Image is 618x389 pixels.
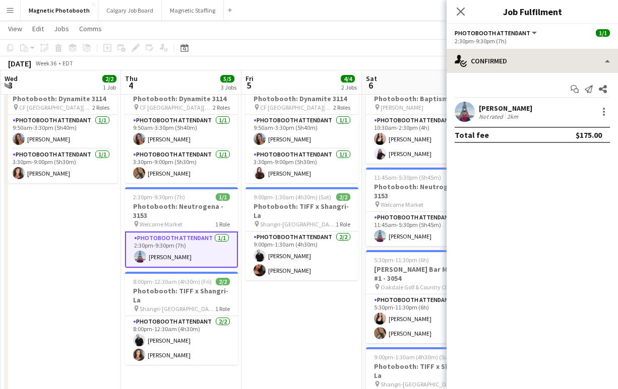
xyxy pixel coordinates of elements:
app-card-role: Photobooth Attendant1/111:45am-5:30pm (5h45m)[PERSON_NAME] [366,212,479,246]
span: 1 Role [215,305,230,313]
app-job-card: 9:50am-9:00pm (11h10m)2/2Photobooth: Dynamite 3114 CF [GEOGRAPHIC_DATA][PERSON_NAME]2 RolesPhotob... [5,80,117,183]
div: Confirmed [447,49,618,73]
span: 6 [364,80,377,91]
span: Wed [5,74,18,83]
span: 5 [244,80,254,91]
div: 2 Jobs [341,84,357,91]
button: Photobooth Attendant [455,29,538,37]
h3: [PERSON_NAME] Bar Mitzvah #1 - 3054 [366,265,479,283]
app-card-role: Photobooth Attendant2/28:00pm-12:30am (4h30m)[PERSON_NAME][PERSON_NAME] [125,316,238,365]
div: 2km [505,113,520,120]
a: Jobs [50,22,73,35]
span: 1 Role [336,220,350,228]
span: 1/1 [216,193,230,201]
span: Comms [79,24,102,33]
div: Not rated [479,113,505,120]
a: Edit [28,22,48,35]
span: 2/2 [336,193,350,201]
span: Week 36 [33,59,58,67]
h3: Photobooth: Baptism 3090 [366,94,479,103]
app-job-card: 11:45am-5:30pm (5h45m)1/1Photobooth: Neutrogena - 3153 Welcome Market1 RolePhotobooth Attendant1/... [366,168,479,246]
span: CF [GEOGRAPHIC_DATA][PERSON_NAME] [140,104,213,111]
span: 4 [123,80,138,91]
div: 3 Jobs [221,84,236,91]
span: Sat [366,74,377,83]
span: Shangri-[GEOGRAPHIC_DATA] [381,380,456,388]
span: 9:00pm-1:30am (4h30m) (Sat) [254,193,331,201]
span: Photobooth Attendant [455,29,530,37]
app-card-role: Photobooth Attendant1/13:30pm-9:00pm (5h30m)[PERSON_NAME] [5,149,117,183]
div: 2:30pm-9:30pm (7h) [455,37,610,45]
span: 4/4 [341,75,355,83]
app-job-card: 9:50am-9:00pm (11h10m)2/2Photobooth: Dynamite 3114 CF [GEOGRAPHIC_DATA][PERSON_NAME]2 RolesPhotob... [125,80,238,183]
span: Jobs [54,24,69,33]
app-card-role: Photobooth Attendant2/210:30am-2:30pm (4h)[PERSON_NAME][PERSON_NAME] [366,115,479,164]
span: 5:30pm-11:30pm (6h) [374,256,429,264]
app-job-card: 5:30pm-11:30pm (6h)2/2[PERSON_NAME] Bar Mitzvah #1 - 3054 Oakdale Golf & Country Club1 RolePhotob... [366,250,479,343]
app-card-role: Photobooth Attendant1/19:50am-3:30pm (5h40m)[PERSON_NAME] [125,115,238,149]
app-job-card: 2:30pm-9:30pm (7h)1/1Photobooth: Neutrogena - 3153 Welcome Market1 RolePhotobooth Attendant1/12:3... [125,187,238,268]
span: 2 Roles [213,104,230,111]
h3: Photobooth: Dynamite 3114 [245,94,358,103]
app-card-role: Photobooth Attendant1/13:30pm-9:00pm (5h30m)[PERSON_NAME] [245,149,358,183]
span: 2:30pm-9:30pm (7h) [133,193,185,201]
app-job-card: 10:30am-2:30pm (4h)2/2Photobooth: Baptism 3090 [PERSON_NAME]1 RolePhotobooth Attendant2/210:30am-... [366,80,479,164]
span: 1 Role [215,220,230,228]
span: 3 [3,80,18,91]
span: Oakdale Golf & Country Club [381,283,453,291]
div: 1 Job [103,84,116,91]
h3: Photobooth: TIFF x Shangri-La [366,362,479,380]
app-card-role: Photobooth Attendant1/12:30pm-9:30pm (7h)[PERSON_NAME] [125,231,238,268]
span: Fri [245,74,254,83]
span: 2/2 [216,278,230,285]
button: Calgary Job Board [98,1,162,20]
span: 2 Roles [333,104,350,111]
app-card-role: Photobooth Attendant1/19:50am-3:30pm (5h40m)[PERSON_NAME] [5,115,117,149]
span: View [8,24,22,33]
div: [PERSON_NAME] [479,104,532,113]
span: Thu [125,74,138,83]
span: Welcome Market [381,201,423,208]
button: Magnetic Staffing [162,1,224,20]
span: 2 Roles [92,104,109,111]
h3: Photobooth: Neutrogena - 3153 [125,202,238,220]
span: 9:00pm-1:30am (4h30m) (Sun) [374,353,453,361]
span: Welcome Market [140,220,182,228]
app-card-role: Photobooth Attendant1/13:30pm-9:00pm (5h30m)[PERSON_NAME] [125,149,238,183]
h3: Photobooth: TIFF x Shangri-La [125,286,238,304]
h3: Photobooth: Dynamite 3114 [5,94,117,103]
app-job-card: 8:00pm-12:30am (4h30m) (Fri)2/2Photobooth: TIFF x Shangri-La Shangri-[GEOGRAPHIC_DATA]1 RolePhoto... [125,272,238,365]
div: [DATE] [8,58,31,68]
span: 8:00pm-12:30am (4h30m) (Fri) [133,278,212,285]
app-card-role: Photobooth Attendant2/25:30pm-11:30pm (6h)[PERSON_NAME][PERSON_NAME] [366,294,479,343]
span: 1/1 [596,29,610,37]
app-job-card: 9:00pm-1:30am (4h30m) (Sat)2/2Photobooth: TIFF x Shangri-La Shangri-[GEOGRAPHIC_DATA]1 RolePhotob... [245,187,358,280]
span: 5/5 [220,75,234,83]
div: Total fee [455,130,489,140]
app-job-card: 9:50am-9:00pm (11h10m)2/2Photobooth: Dynamite 3114 CF [GEOGRAPHIC_DATA][PERSON_NAME]2 RolesPhotob... [245,80,358,183]
app-card-role: Photobooth Attendant1/19:50am-3:30pm (5h40m)[PERSON_NAME] [245,115,358,149]
div: EDT [63,59,73,67]
span: Edit [32,24,44,33]
span: Shangri-[GEOGRAPHIC_DATA] [260,220,336,228]
span: [PERSON_NAME] [381,104,423,111]
div: $175.00 [576,130,602,140]
h3: Photobooth: TIFF x Shangri-La [245,202,358,220]
h3: Photobooth: Dynamite 3114 [125,94,238,103]
h3: Job Fulfilment [447,5,618,18]
span: CF [GEOGRAPHIC_DATA][PERSON_NAME] [19,104,92,111]
button: Magnetic Photobooth [21,1,98,20]
span: CF [GEOGRAPHIC_DATA][PERSON_NAME] [260,104,333,111]
a: Comms [75,22,106,35]
app-card-role: Photobooth Attendant2/29:00pm-1:30am (4h30m)[PERSON_NAME][PERSON_NAME] [245,231,358,280]
a: View [4,22,26,35]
